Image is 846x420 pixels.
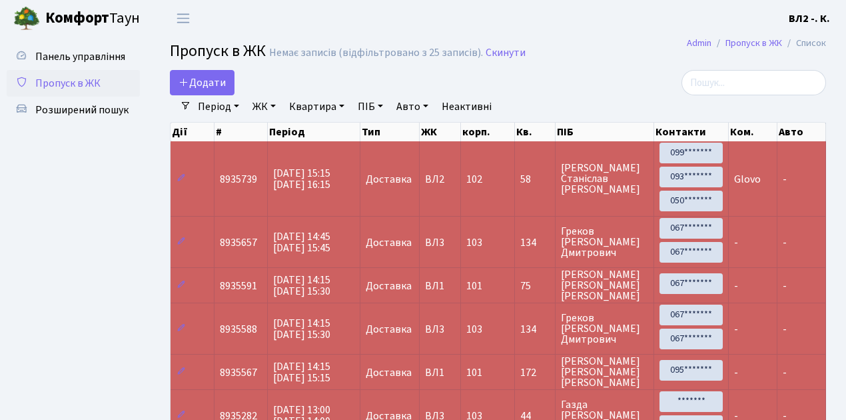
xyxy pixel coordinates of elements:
a: Admin [687,36,711,50]
span: 134 [520,324,550,335]
span: ВЛ2 [425,174,455,185]
th: Ком. [729,123,777,141]
span: [PERSON_NAME] Станіслав [PERSON_NAME] [561,163,648,195]
span: - [783,322,787,337]
span: 172 [520,367,550,378]
th: ЖК [420,123,461,141]
span: 102 [466,172,482,187]
span: [DATE] 15:15 [DATE] 16:15 [273,166,330,192]
th: Кв. [515,123,556,141]
span: - [734,235,738,250]
span: Греков [PERSON_NAME] Дмитрович [561,226,648,258]
span: - [783,235,787,250]
span: Пропуск в ЖК [35,76,101,91]
th: ПІБ [556,123,654,141]
span: - [783,365,787,380]
span: - [783,279,787,293]
span: 8935588 [220,322,257,337]
span: Таун [45,7,140,30]
button: Переключити навігацію [167,7,200,29]
a: Додати [170,70,234,95]
span: Додати [179,75,226,90]
div: Немає записів (відфільтровано з 25 записів). [269,47,483,59]
span: 58 [520,174,550,185]
span: Пропуск в ЖК [170,39,266,63]
th: Контакти [654,123,729,141]
span: [PERSON_NAME] [PERSON_NAME] [PERSON_NAME] [561,356,648,388]
th: # [214,123,267,141]
li: Список [782,36,826,51]
span: - [734,279,738,293]
span: - [734,365,738,380]
span: Доставка [366,324,412,335]
span: - [783,172,787,187]
span: 8935567 [220,365,257,380]
span: 8935657 [220,235,257,250]
span: 134 [520,237,550,248]
span: Панель управління [35,49,125,64]
a: ВЛ2 -. К. [789,11,830,27]
span: Доставка [366,174,412,185]
th: Дії [171,123,214,141]
a: Панель управління [7,43,140,70]
img: logo.png [13,5,40,32]
a: Пропуск в ЖК [7,70,140,97]
a: Квартира [284,95,350,118]
span: [PERSON_NAME] [PERSON_NAME] [PERSON_NAME] [561,269,648,301]
a: Пропуск в ЖК [725,36,782,50]
span: Доставка [366,237,412,248]
th: Тип [360,123,420,141]
span: 8935739 [220,172,257,187]
a: Розширений пошук [7,97,140,123]
input: Пошук... [681,70,826,95]
span: Розширений пошук [35,103,129,117]
a: Період [193,95,244,118]
span: 101 [466,365,482,380]
span: 103 [466,322,482,337]
span: 101 [466,279,482,293]
span: Доставка [366,281,412,291]
span: ВЛ1 [425,367,455,378]
b: Комфорт [45,7,109,29]
span: 75 [520,281,550,291]
a: ЖК [247,95,281,118]
a: Авто [391,95,434,118]
th: корп. [461,123,514,141]
span: ВЛ3 [425,237,455,248]
span: ВЛ1 [425,281,455,291]
span: Греков [PERSON_NAME] Дмитрович [561,313,648,345]
a: Скинути [486,47,526,59]
th: Авто [777,123,826,141]
b: ВЛ2 -. К. [789,11,830,26]
span: [DATE] 14:15 [DATE] 15:15 [273,359,330,385]
nav: breadcrumb [667,29,846,57]
span: - [734,322,738,337]
span: ВЛ3 [425,324,455,335]
span: 8935591 [220,279,257,293]
span: [DATE] 14:45 [DATE] 15:45 [273,229,330,255]
span: [DATE] 14:15 [DATE] 15:30 [273,316,330,342]
th: Період [268,123,360,141]
span: 103 [466,235,482,250]
span: [DATE] 14:15 [DATE] 15:30 [273,273,330,299]
span: Glovo [734,172,761,187]
a: Неактивні [436,95,497,118]
a: ПІБ [352,95,388,118]
span: Доставка [366,367,412,378]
